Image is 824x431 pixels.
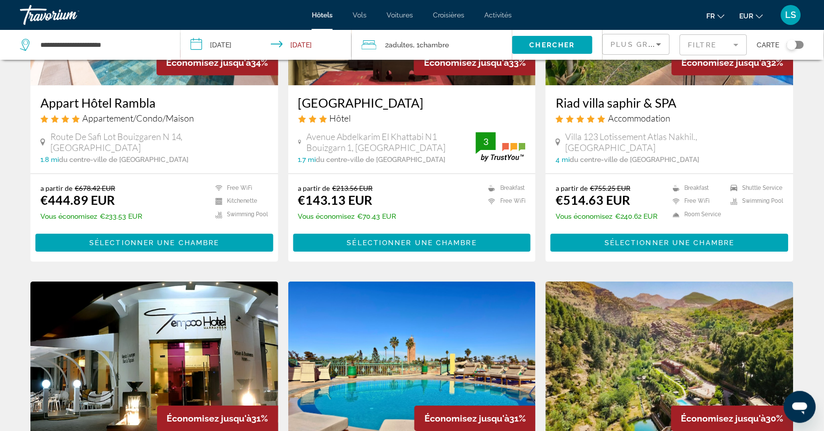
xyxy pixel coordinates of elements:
[298,212,397,220] p: €70.43 EUR
[157,50,278,75] div: 34%
[298,95,526,110] a: [GEOGRAPHIC_DATA]
[784,391,816,423] iframe: Bouton de lancement de la fenêtre de messagerie
[707,8,725,23] button: Change language
[485,11,512,19] a: Activités
[757,38,780,52] span: Carte
[298,192,373,207] ins: €143.13 EUR
[59,155,189,163] span: du centre-ville de [GEOGRAPHIC_DATA]
[306,131,476,153] span: Avenue Abdelkarim El Khattabi N1 Bouizgarn 1, [GEOGRAPHIC_DATA]
[483,184,526,192] li: Breakfast
[157,406,278,431] div: 31%
[413,38,449,52] span: , 1
[556,192,630,207] ins: €514.63 EUR
[75,184,115,192] del: €678.42 EUR
[530,41,575,49] span: Chercher
[740,12,754,20] span: EUR
[433,11,465,19] a: Croisières
[293,234,531,252] button: Sélectionner une chambre
[210,184,268,192] li: Free WiFi
[556,212,657,220] p: €240.62 EUR
[668,184,726,192] li: Breakfast
[40,212,142,220] p: €233.53 EUR
[167,413,252,424] span: Économisez jusqu'à
[682,57,767,68] span: Économisez jusqu'à
[50,131,268,153] span: Route De Safi Lot Bouizgaren N 14, [GEOGRAPHIC_DATA]
[298,155,316,163] span: 1.7 mi
[35,234,273,252] button: Sélectionner une chambre
[483,197,526,206] li: Free WiFi
[312,11,333,19] a: Hôtels
[590,184,630,192] del: €755.25 EUR
[387,11,413,19] a: Voitures
[40,184,72,192] span: a partir de
[672,50,794,75] div: 32%
[40,192,115,207] ins: €444.89 EUR
[40,95,268,110] a: Appart Hôtel Rambla
[167,57,251,68] span: Économisez jusqu'à
[566,131,784,153] span: Villa 123 Lotissement Atlas Nakhil., [GEOGRAPHIC_DATA]
[35,236,273,247] a: Sélectionner une chambre
[778,4,804,25] button: User Menu
[786,10,797,20] span: LS
[608,113,670,124] span: Accommodation
[386,38,413,52] span: 2
[389,41,413,49] span: Adultes
[293,236,531,247] a: Sélectionner une chambre
[611,40,730,48] span: Plus grandes économies
[420,41,449,49] span: Chambre
[424,57,509,68] span: Économisez jusqu'à
[414,50,536,75] div: 33%
[298,212,355,220] span: Vous économisez
[556,212,613,220] span: Vous économisez
[82,113,194,124] span: Appartement/Condo/Maison
[353,11,367,19] a: Vols
[512,36,593,54] button: Chercher
[424,413,509,424] span: Économisez jusqu'à
[414,406,536,431] div: 31%
[476,132,526,161] img: trustyou-badge.svg
[556,184,588,192] span: a partir de
[333,184,373,192] del: €213.56 EUR
[330,113,351,124] span: Hôtel
[605,239,734,247] span: Sélectionner une chambre
[611,38,661,50] mat-select: Sort by
[570,155,699,163] span: du centre-ville de [GEOGRAPHIC_DATA]
[671,406,794,431] div: 30%
[551,234,789,252] button: Sélectionner une chambre
[680,34,747,56] button: Filter
[476,136,496,147] div: 3
[210,210,268,219] li: Swimming Pool
[740,8,763,23] button: Change currency
[681,413,766,424] span: Économisez jusqu'à
[40,113,268,124] div: 4 star Apartment
[668,210,726,219] li: Room Service
[20,2,120,28] a: Travorium
[556,95,784,110] a: Riad villa saphir & SPA
[556,155,570,163] span: 4 mi
[726,197,784,206] li: Swimming Pool
[352,30,512,60] button: Travelers: 2 adults, 0 children
[668,197,726,206] li: Free WiFi
[780,40,804,49] button: Toggle map
[726,184,784,192] li: Shuttle Service
[181,30,351,60] button: Check-in date: Oct 15, 2025 Check-out date: Oct 19, 2025
[298,184,330,192] span: a partir de
[347,239,477,247] span: Sélectionner une chambre
[40,212,97,220] span: Vous économisez
[551,236,789,247] a: Sélectionner une chambre
[707,12,715,20] span: fr
[89,239,219,247] span: Sélectionner une chambre
[40,155,59,163] span: 1.8 mi
[298,113,526,124] div: 3 star Hotel
[316,155,446,163] span: du centre-ville de [GEOGRAPHIC_DATA]
[210,197,268,206] li: Kitchenette
[556,113,784,124] div: 5 star Accommodation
